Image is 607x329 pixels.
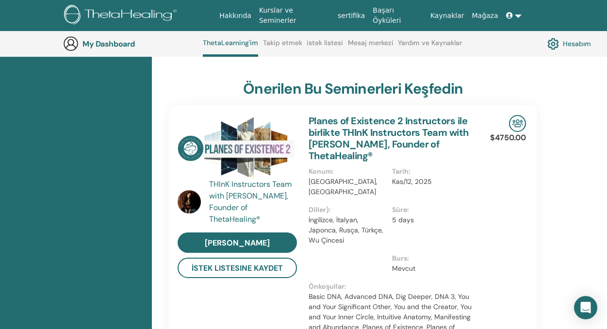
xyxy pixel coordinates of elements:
a: Hesabım [547,35,591,52]
a: Mağaza [468,7,502,25]
a: ThetaLearning'im [203,39,258,57]
button: İstek Listesine Kaydet [178,258,297,278]
p: [GEOGRAPHIC_DATA], [GEOGRAPHIC_DATA] [309,177,386,197]
img: cog.svg [547,35,559,52]
a: [PERSON_NAME] [178,232,297,253]
p: Diller) : [309,205,386,215]
p: İngilizce, İtalyan, Japonca, Rusça, Türkçe, Wu Çincesi [309,215,386,246]
span: [PERSON_NAME] [205,238,270,248]
a: sertifika [334,7,369,25]
img: Planes of Existence 2 Instructors [178,115,297,181]
a: Planes of Existence 2 Instructors ile birlikte THInK Instructors Team with [PERSON_NAME], Founder... [309,115,469,162]
p: Mevcut [392,263,470,274]
a: Kurslar ve Seminerler [255,1,334,30]
a: istek listesi [307,39,343,54]
p: $4750.00 [490,132,526,144]
img: default.jpg [178,190,201,214]
a: Hakkında [215,7,255,25]
a: Kaynaklar [427,7,468,25]
p: Konum : [309,166,386,177]
img: generic-user-icon.jpg [63,36,79,51]
h3: My Dashboard [82,39,180,49]
p: Süre : [392,205,470,215]
div: Open Intercom Messenger [574,296,597,319]
a: THInK Instructors Team with [PERSON_NAME], Founder of ThetaHealing® [209,179,299,225]
p: Burs : [392,253,470,263]
img: In-Person Seminar [509,115,526,132]
h3: Önerilen bu seminerleri keşfedin [243,80,463,98]
a: Takip etmek [263,39,302,54]
a: Başarı Öyküleri [369,1,427,30]
p: 5 days [392,215,470,225]
p: Önkoşullar : [309,281,476,292]
a: Mesaj merkezi [348,39,394,54]
a: Yardım ve Kaynaklar [398,39,462,54]
p: Tarih : [392,166,470,177]
p: Kas/12, 2025 [392,177,470,187]
img: logo.png [64,5,180,27]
